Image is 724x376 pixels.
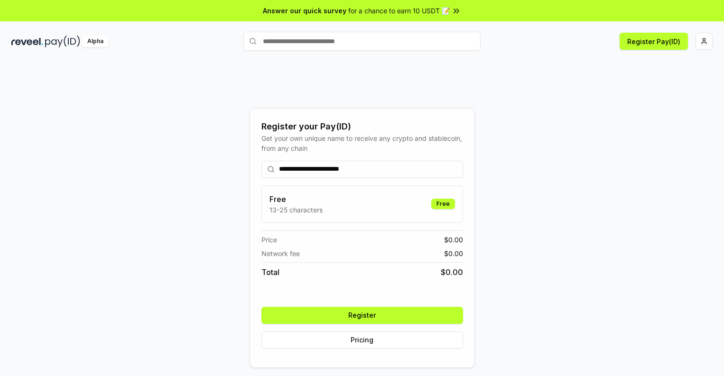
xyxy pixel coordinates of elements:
[82,36,109,47] div: Alpha
[263,6,346,16] span: Answer our quick survey
[261,133,463,153] div: Get your own unique name to receive any crypto and stablecoin, from any chain
[11,36,43,47] img: reveel_dark
[261,235,277,245] span: Price
[261,266,279,278] span: Total
[431,199,455,209] div: Free
[269,193,323,205] h3: Free
[620,33,688,50] button: Register Pay(ID)
[261,307,463,324] button: Register
[444,248,463,258] span: $ 0.00
[444,235,463,245] span: $ 0.00
[261,248,300,258] span: Network fee
[45,36,80,47] img: pay_id
[348,6,450,16] span: for a chance to earn 10 USDT 📝
[261,120,463,133] div: Register your Pay(ID)
[269,205,323,215] p: 13-25 characters
[261,331,463,348] button: Pricing
[441,266,463,278] span: $ 0.00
